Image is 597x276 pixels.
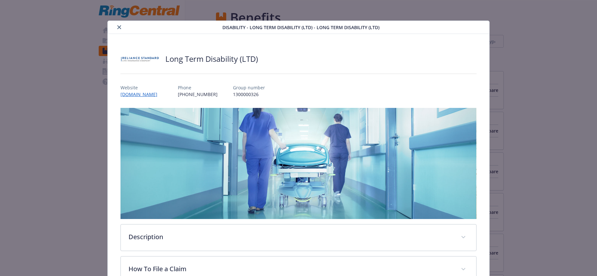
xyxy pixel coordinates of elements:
[120,84,162,91] p: Website
[178,84,218,91] p: Phone
[129,232,453,242] p: Description
[178,91,218,98] p: [PHONE_NUMBER]
[120,49,159,69] img: Reliance Standard Life Insurance Company
[233,84,265,91] p: Group number
[165,53,258,64] h2: Long Term Disability (LTD)
[120,91,162,97] a: [DOMAIN_NAME]
[129,264,453,274] p: How To File a Claim
[222,24,379,31] span: Disability - Long Term Disability (LTD) - Long Term Disability (LTD)
[121,224,476,251] div: Description
[115,23,123,31] button: close
[233,91,265,98] p: 1300000326
[120,108,476,219] img: banner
